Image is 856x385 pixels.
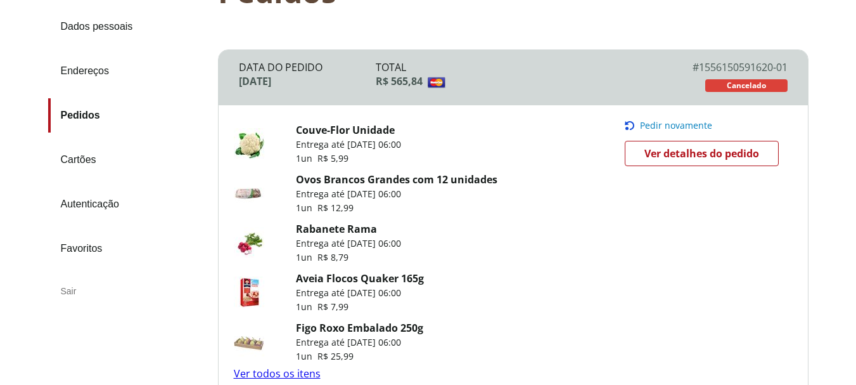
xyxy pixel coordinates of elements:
div: # 1556150591620-01 [650,60,788,74]
img: Rabanete Rama [234,227,265,259]
img: Aveia Flocos Quaker 165g [234,277,265,308]
span: R$ 5,99 [317,152,348,164]
a: Rabanete Rama [296,222,377,236]
img: Ovos Brancos Grandes com 12 unidades [234,178,265,209]
p: Entrega até [DATE] 06:00 [296,188,497,200]
a: Couve-Flor Unidade [296,123,395,137]
a: Dados pessoais [48,10,208,44]
img: Figo Roxo Embalado 250g [234,326,265,358]
a: Ovos Brancos Grandes com 12 unidades [296,173,497,186]
div: [DATE] [239,74,376,88]
button: Pedir novamente [625,121,787,131]
div: Sair [48,276,208,306]
a: Favoritos [48,232,208,266]
p: Entrega até [DATE] 06:00 [296,138,401,151]
p: Entrega até [DATE] 06:00 [296,336,423,349]
span: R$ 8,79 [317,251,348,263]
span: 1 un [296,301,317,313]
a: Ver todos os itens [234,367,321,381]
span: R$ 7,99 [317,301,348,313]
a: Aveia Flocos Quaker 165g [296,271,424,285]
div: Data do Pedido [239,60,376,74]
a: Cartões [48,143,208,177]
a: Pedidos [48,98,208,133]
div: Total [376,60,650,74]
span: Ver detalhes do pedido [644,144,759,163]
p: Entrega até [DATE] 06:00 [296,237,401,250]
span: 1 un [296,251,317,263]
span: R$ 12,99 [317,202,354,214]
span: 1 un [296,350,317,362]
div: R$ 565,84 [376,74,650,88]
p: Entrega até [DATE] 06:00 [296,287,424,299]
img: Couve-Flor Unidade [234,128,265,160]
a: Ver detalhes do pedido [625,141,779,166]
span: Pedir novamente [640,121,712,131]
span: 1 un [296,202,317,214]
span: 1 un [296,152,317,164]
span: R$ 25,99 [317,350,354,362]
span: Cancelado [727,81,766,91]
a: Autenticação [48,187,208,221]
a: Endereços [48,54,208,88]
a: Figo Roxo Embalado 250g [296,321,423,335]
